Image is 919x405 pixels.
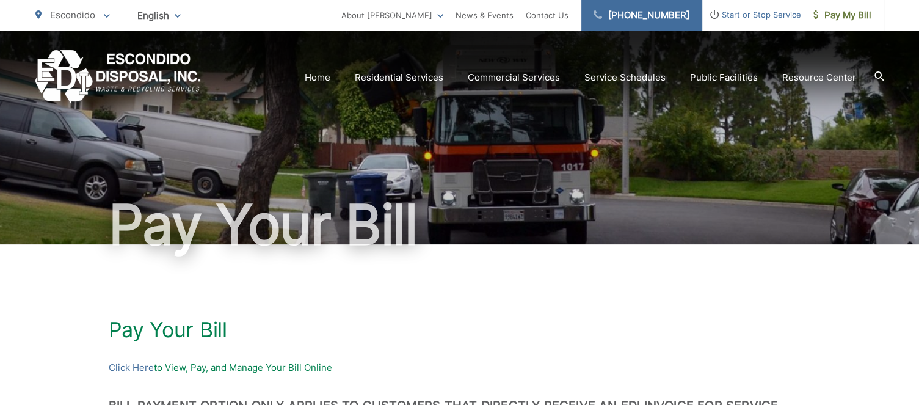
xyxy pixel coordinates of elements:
[813,8,871,23] span: Pay My Bill
[355,70,443,85] a: Residential Services
[128,5,190,26] span: English
[50,9,95,21] span: Escondido
[109,360,154,375] a: Click Here
[584,70,666,85] a: Service Schedules
[341,8,443,23] a: About [PERSON_NAME]
[526,8,568,23] a: Contact Us
[468,70,560,85] a: Commercial Services
[35,194,884,255] h1: Pay Your Bill
[109,318,811,342] h1: Pay Your Bill
[109,360,811,375] p: to View, Pay, and Manage Your Bill Online
[305,70,330,85] a: Home
[782,70,856,85] a: Resource Center
[456,8,514,23] a: News & Events
[690,70,758,85] a: Public Facilities
[35,50,201,104] a: EDCD logo. Return to the homepage.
